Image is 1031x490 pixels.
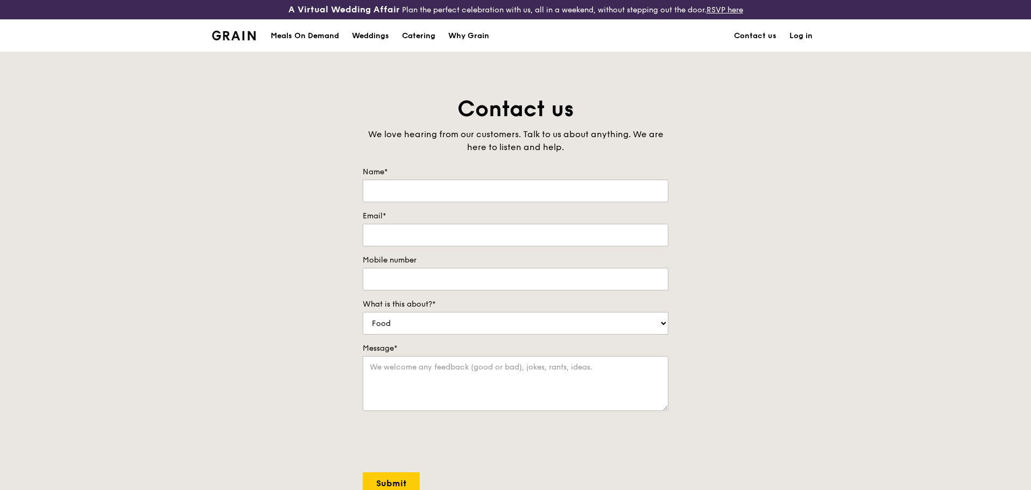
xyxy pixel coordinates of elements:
label: Name* [363,167,668,177]
img: Grain [212,31,256,40]
h3: A Virtual Wedding Affair [288,4,400,15]
a: Log in [783,20,819,52]
div: Weddings [352,20,389,52]
label: Email* [363,211,668,222]
label: What is this about?* [363,299,668,310]
label: Mobile number [363,255,668,266]
a: Contact us [728,20,783,52]
h1: Contact us [363,95,668,124]
div: Why Grain [448,20,489,52]
div: We love hearing from our customers. Talk to us about anything. We are here to listen and help. [363,128,668,154]
a: Why Grain [442,20,496,52]
a: Catering [396,20,442,52]
a: Weddings [345,20,396,52]
label: Message* [363,343,668,354]
a: GrainGrain [212,19,256,51]
div: Catering [402,20,435,52]
div: Meals On Demand [271,20,339,52]
a: RSVP here [707,5,743,15]
iframe: reCAPTCHA [363,422,526,464]
div: Plan the perfect celebration with us, all in a weekend, without stepping out the door. [206,4,825,15]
